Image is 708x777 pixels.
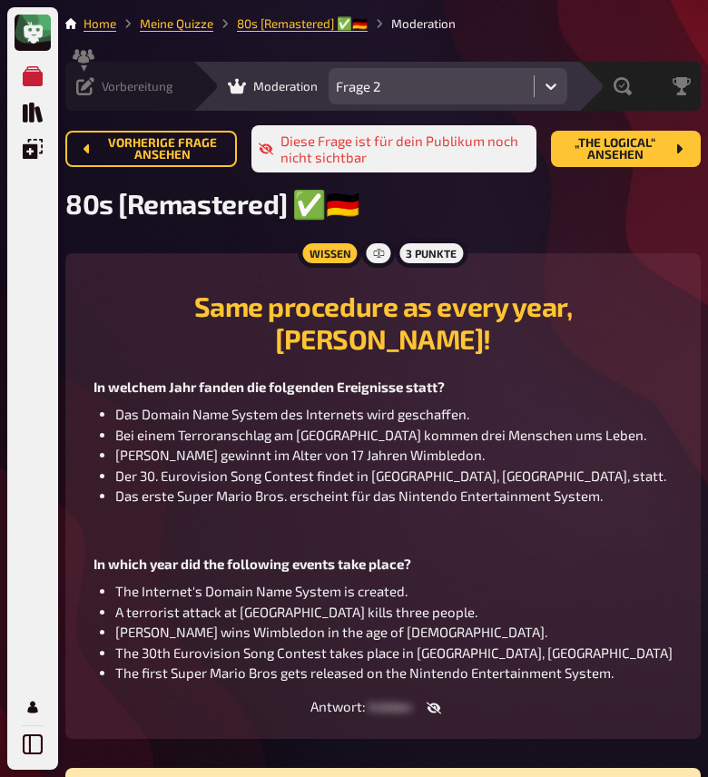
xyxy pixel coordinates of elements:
[115,467,666,484] span: Der 30. Eurovision Song Contest findet in [GEOGRAPHIC_DATA], [GEOGRAPHIC_DATA], statt.
[237,16,368,31] a: 80s [Remastered] ​✅​🇩🇪
[251,125,536,172] div: Diese Frage ist für dein Publikum noch nicht sichtbar
[253,79,318,93] span: Moderation
[140,16,213,31] a: Meine Quizze
[336,78,526,94] div: Frage 2
[369,698,412,714] span: hidden
[115,583,408,599] span: The Internet's Domain Name System is created.
[395,239,467,268] div: 3 Punkte
[115,604,477,620] span: A terrorist attack at [GEOGRAPHIC_DATA] kills three people.
[84,15,116,33] li: Home
[115,487,603,504] span: Das erste Super Mario Bros. erscheint für das Nintendo Entertainment System.
[65,131,237,167] button: Vorherige Frage ansehen
[115,644,673,661] span: The 30th Eurovision Song Contest takes place in [GEOGRAPHIC_DATA], [GEOGRAPHIC_DATA]
[87,290,679,355] h2: Same procedure as every year, [PERSON_NAME]!
[115,624,547,640] span: [PERSON_NAME] wins Wimbledon in the age of [DEMOGRAPHIC_DATA].
[15,94,51,131] a: Quiz Sammlung
[93,556,411,572] span: In which year did the following events take place?
[115,664,614,681] span: The first Super Mario Bros gets released on the Nintendo Entertainment System.
[102,137,222,162] span: Vorherige Frage ansehen
[15,689,51,725] a: Mein Konto
[115,406,469,422] span: Das Domain Name System des Internets wird geschaffen.
[115,447,485,463] span: [PERSON_NAME] gewinnt im Alter von 17 Jahren Wimbledon.
[15,58,51,94] a: Meine Quizze
[115,427,646,443] span: Bei einem Terroranschlag am [GEOGRAPHIC_DATA] kommen drei Menschen ums Leben.
[84,16,116,31] a: Home
[213,15,368,33] li: 80s [Remastered] ​✅​🇩🇪
[565,137,664,162] span: „The Logical“ ansehen
[93,379,445,395] span: In welchem Jahr fanden die folgenden Ereignisse statt?
[87,698,679,717] div: Antwort :
[102,79,173,93] span: Vorbereitung
[65,187,359,221] span: 80s [Remastered] ​✅​🇩🇪
[551,131,701,167] button: „The Logical“ ansehen
[298,239,361,268] div: Wissen
[368,15,456,33] li: Moderation
[116,15,213,33] li: Meine Quizze
[15,131,51,167] a: Einblendungen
